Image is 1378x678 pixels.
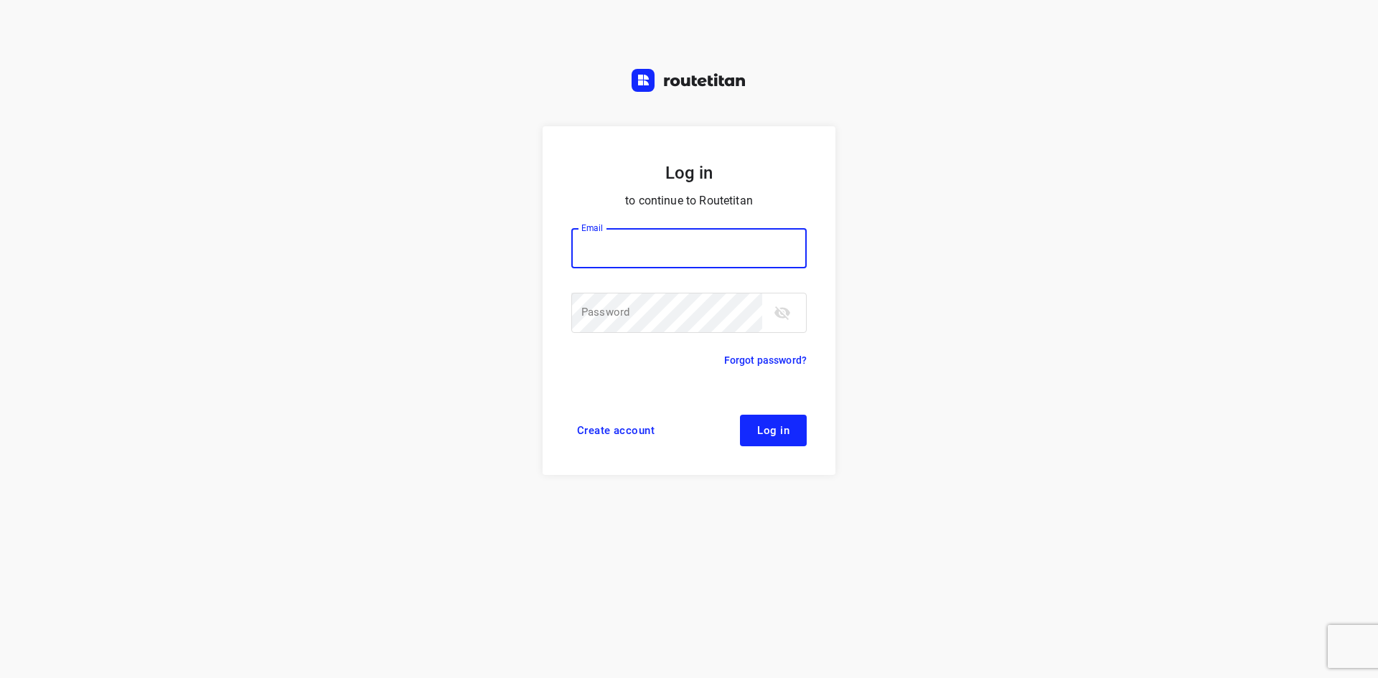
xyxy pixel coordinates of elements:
[768,298,797,327] button: toggle password visibility
[577,425,655,436] span: Create account
[632,69,746,92] img: Routetitan
[632,69,746,95] a: Routetitan
[724,352,807,369] a: Forgot password?
[757,425,789,436] span: Log in
[571,191,807,211] p: to continue to Routetitan
[571,161,807,185] h5: Log in
[571,415,660,446] a: Create account
[740,415,807,446] button: Log in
